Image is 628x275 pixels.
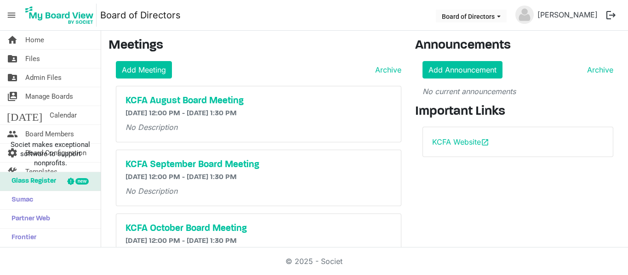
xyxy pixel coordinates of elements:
[25,87,73,106] span: Manage Boards
[108,38,401,54] h3: Meetings
[3,6,20,24] span: menu
[126,237,392,246] h6: [DATE] 12:00 PM - [DATE] 1:30 PM
[100,6,181,24] a: Board of Directors
[7,31,18,49] span: home
[534,6,601,24] a: [PERSON_NAME]
[116,61,172,79] a: Add Meeting
[126,223,392,234] a: KCFA October Board Meeting
[126,122,392,133] p: No Description
[23,4,100,27] a: My Board View Logo
[126,95,392,107] a: KCFA August Board Meeting
[126,159,392,170] a: KCFA September Board Meeting
[25,68,62,87] span: Admin Files
[422,61,502,79] a: Add Announcement
[7,68,18,87] span: folder_shared
[126,109,392,118] h6: [DATE] 12:00 PM - [DATE] 1:30 PM
[25,50,40,68] span: Files
[285,257,343,266] a: © 2025 - Societ
[436,10,507,22] button: Board of Directors dropdownbutton
[4,140,97,168] span: Societ makes exceptional software to support nonprofits.
[415,38,621,54] h3: Announcements
[583,64,613,75] a: Archive
[75,178,89,185] div: new
[126,185,392,196] p: No Description
[601,6,621,25] button: logout
[126,173,392,182] h6: [DATE] 12:00 PM - [DATE] 1:30 PM
[25,125,74,143] span: Board Members
[7,87,18,106] span: switch_account
[432,137,489,146] a: KCFA Websiteopen_in_new
[481,138,489,146] span: open_in_new
[7,106,42,124] span: [DATE]
[7,172,56,191] span: Glass Register
[7,191,33,209] span: Sumac
[415,104,621,120] h3: Important Links
[7,125,18,143] span: people
[7,210,50,228] span: Partner Web
[422,86,613,97] p: No current announcements
[7,50,18,68] span: folder_shared
[7,229,36,247] span: Frontier
[23,4,97,27] img: My Board View Logo
[371,64,401,75] a: Archive
[515,6,534,24] img: no-profile-picture.svg
[50,106,77,124] span: Calendar
[25,31,44,49] span: Home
